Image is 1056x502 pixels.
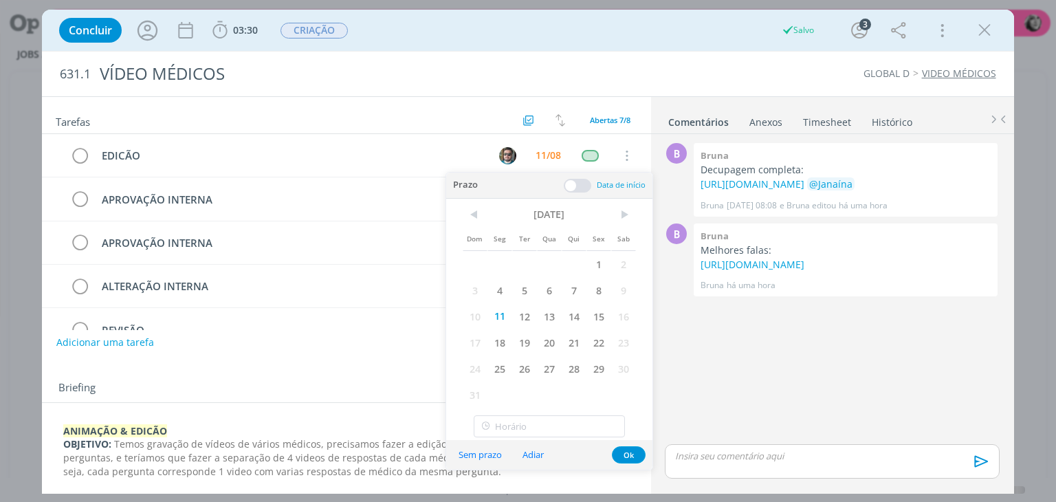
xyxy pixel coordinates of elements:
span: e Bruna editou [780,199,836,212]
span: Seg [487,225,512,251]
span: @Janaína [809,177,852,190]
span: 29 [586,356,611,382]
span: há uma hora [839,199,888,212]
div: B [666,143,687,164]
span: Sex [586,225,611,251]
span: 9 [611,277,636,303]
span: 631.1 [60,67,91,82]
span: Tarefas [56,112,90,129]
span: 1 [586,251,611,277]
span: Prazo [453,178,478,193]
span: Concluir [69,25,112,36]
div: Anexos [749,116,782,129]
a: Comentários [668,109,729,129]
span: [DATE] [487,204,611,225]
span: Data de início [597,179,646,190]
b: Bruna [701,230,729,242]
a: [URL][DOMAIN_NAME] [701,258,804,271]
span: Dom [463,225,487,251]
a: Timesheet [802,109,852,129]
span: 23 [611,329,636,356]
input: Horário [474,415,625,437]
span: Qui [562,225,586,251]
p: Decupagem completa: [701,163,991,177]
p: Bruna [701,199,724,212]
span: 8 [586,277,611,303]
div: APROVAÇÃO INTERNA [96,234,500,252]
span: 31 [463,382,487,408]
span: Briefing [58,380,96,397]
button: Concluir [59,18,122,43]
span: Ter [512,225,537,251]
a: [URL][DOMAIN_NAME] [701,177,804,190]
div: REVISÃO [96,322,500,339]
span: 22 [586,329,611,356]
span: 7 [562,277,586,303]
button: R [498,145,518,166]
a: Histórico [871,109,913,129]
span: 03:30 [233,23,258,36]
button: Sem prazo [450,446,511,464]
div: Salvo [782,24,814,36]
button: Adiar [514,446,553,464]
span: 4 [487,277,512,303]
button: CRIAÇÃO [280,22,349,39]
span: CRIAÇÃO [280,23,348,39]
span: 25 [487,356,512,382]
span: 27 [537,356,562,382]
span: 28 [562,356,586,382]
span: 19 [512,329,537,356]
span: Abertas 7/8 [590,115,630,125]
button: Ok [612,446,646,463]
span: Sab [611,225,636,251]
span: Temos gravação de vídeos de vários médicos, precisamos fazer a edição de vídeos de médicos. São 4... [63,437,628,478]
span: 18 [487,329,512,356]
span: há uma hora [727,279,775,292]
span: > [611,204,636,225]
div: 3 [859,19,871,30]
a: GLOBAL D [863,67,910,80]
div: B [666,223,687,244]
b: Bruna [701,149,729,162]
span: 21 [562,329,586,356]
p: Bruna [701,279,724,292]
span: 24 [463,356,487,382]
span: 13 [537,303,562,329]
span: 16 [611,303,636,329]
span: [DATE] 08:08 [727,199,777,212]
span: Qua [537,225,562,251]
span: 11 [487,303,512,329]
div: APROVAÇÃO INTERNA [96,191,500,208]
span: 5 [512,277,537,303]
button: 3 [848,19,870,41]
span: 17 [463,329,487,356]
p: Melhores falas: [701,243,991,257]
span: 26 [512,356,537,382]
a: VIDEO MÉDICOS [922,67,996,80]
span: 12 [512,303,537,329]
strong: ANIMAÇÃO & EDICÃO [63,424,167,437]
span: 30 [611,356,636,382]
div: dialog [42,10,1013,494]
div: 11/08 [536,151,561,160]
span: 15 [586,303,611,329]
button: Adicionar uma tarefa [56,330,155,355]
span: 20 [537,329,562,356]
span: 2 [611,251,636,277]
div: ALTERAÇÃO INTERNA [96,278,500,295]
span: 6 [537,277,562,303]
strong: OBJETIVO: [63,437,111,450]
span: < [463,204,487,225]
img: arrow-down-up.svg [555,114,565,127]
img: R [499,147,516,164]
span: 14 [562,303,586,329]
span: 10 [463,303,487,329]
span: 3 [463,277,487,303]
div: EDICÃO [96,147,486,164]
div: VÍDEO MÉDICOS [93,57,600,91]
button: 03:30 [209,19,261,41]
